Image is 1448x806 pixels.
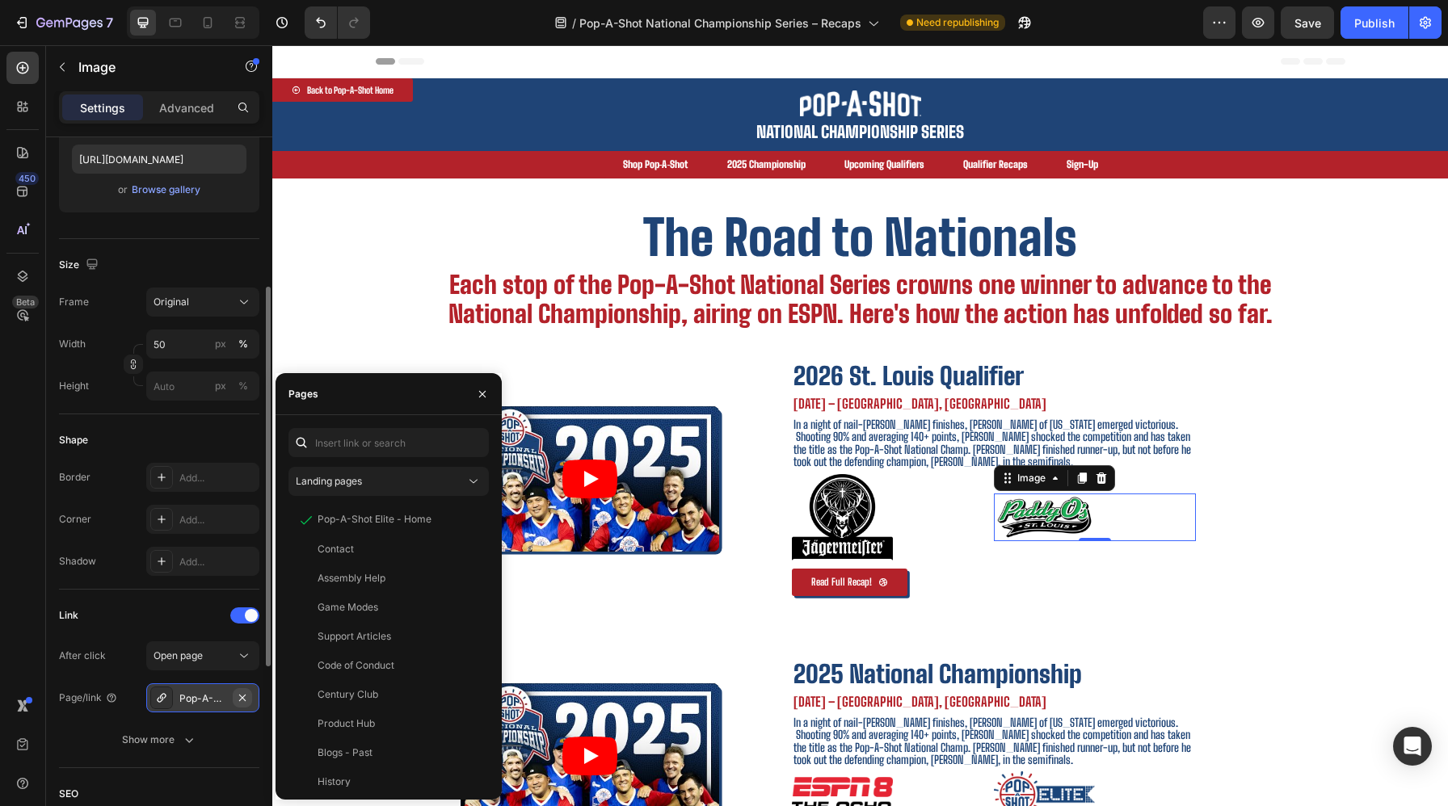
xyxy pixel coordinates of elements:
[305,6,370,39] div: Undo/Redo
[146,288,259,317] button: Original
[521,373,922,423] p: In a night of nail-[PERSON_NAME] finishes, [PERSON_NAME] of [US_STATE] emerged victorious. Shooti...
[154,649,203,661] span: Open page
[78,57,216,77] p: Image
[35,40,121,50] p: Back to Pop-A-Shot Home
[1281,6,1334,39] button: Save
[318,716,375,731] div: Product Hub
[722,448,823,496] img: PaddyOs_Logo_2018-High_Res_RGB-e1553798410126.png
[775,106,845,133] a: Sign-Up
[59,337,86,351] label: Width
[211,376,230,396] button: %
[122,732,197,748] div: Show more
[179,513,255,527] div: Add...
[318,571,385,586] div: Assembly Help
[215,379,226,393] div: px
[520,429,621,516] img: gempages_472099609888424992-299448b9-5dcc-4e39-923c-d555fa99d1cd.png
[318,658,394,673] div: Code of Conduct
[288,467,489,496] button: Landing pages
[1341,6,1408,39] button: Publish
[80,99,125,116] p: Settings
[132,183,200,197] div: Browse gallery
[318,542,354,556] div: Contact
[671,106,775,133] a: Qualifier Recaps
[794,112,826,127] p: Sign-Up
[484,77,692,96] a: NATIONAL CHAMPIONSHIP SERIES
[572,112,652,127] p: Upcoming Qualifiers
[288,387,318,401] div: Pages
[722,726,823,772] img: gempages_472099609888424992-ba1ce05e-8a5d-401f-a19d-3cf1999de6e8.png
[131,182,201,198] button: Browse gallery
[59,433,88,447] div: Shape
[318,687,378,702] div: Century Club
[59,725,259,754] button: Show more
[318,775,351,789] div: History
[211,334,230,354] button: %
[742,426,777,440] div: Image
[59,787,78,801] div: SEO
[455,112,533,127] p: 2025 Championship
[15,172,39,185] div: 450
[520,523,635,551] a: Read Full Recap!
[528,45,649,71] img: PAS-Horizontal-White.png
[691,112,756,127] p: Qualifier Recaps
[436,106,553,133] a: 2025 Championship
[290,691,345,730] button: Play
[59,512,91,527] div: Corner
[159,99,214,116] p: Advanced
[288,428,489,457] input: Insert link or search
[234,334,253,354] button: px
[179,471,255,485] div: Add...
[1354,15,1395,31] div: Publish
[521,671,922,721] p: In a night of nail-[PERSON_NAME] finishes, [PERSON_NAME] of [US_STATE] emerged victorious. Shooti...
[520,350,924,367] div: Rich Text Editor. Editing area: main
[179,555,255,569] div: Add...
[179,691,226,706] div: Pop-A-Shot Elite - Home
[118,180,128,199] span: or
[521,649,774,664] strong: [DATE] – [GEOGRAPHIC_DATA], [GEOGRAPHIC_DATA]
[147,223,1029,284] h2: Each stop of the Pop-A-Shot National Series crowns one winner to advance to the National Champion...
[238,337,248,351] div: %
[106,13,113,32] p: 7
[318,629,391,644] div: Support Articles
[146,372,259,401] input: px%
[296,475,362,487] span: Landing pages
[272,45,1448,806] iframe: Design area
[72,145,246,174] input: https://example.com/image.jpg
[520,316,924,346] div: Rich Text Editor. Editing area: main
[318,600,378,615] div: Game Modes
[59,254,102,276] div: Size
[59,470,90,485] div: Border
[146,330,259,359] input: px%
[59,379,89,393] label: Height
[539,530,600,544] p: Read Full Recap!
[318,512,431,527] div: Pop-A-Shot Elite - Home
[521,351,774,366] strong: [DATE] – [GEOGRAPHIC_DATA], [GEOGRAPHIC_DATA]
[12,296,39,309] div: Beta
[331,106,436,133] a: Shop Pop‑A‑Shot
[521,317,922,344] p: 2026 St. Louis Qualifier
[59,649,106,663] div: After click
[59,691,118,705] div: Page/link
[521,615,922,642] p: 2025 National Championship
[579,15,861,31] span: Pop-A-Shot National Championship Series – Recaps
[553,106,671,133] a: Upcoming Qualifiers
[520,732,621,766] img: ESPN8_The_Ocho_ESPN_Organization_Logo_svg.png
[1294,16,1321,30] span: Save
[572,15,576,31] span: /
[916,15,999,30] span: Need republishing
[59,554,96,569] div: Shadow
[59,608,78,623] div: Link
[59,295,89,309] label: Frame
[234,376,253,396] button: px
[1393,727,1432,766] div: Open Intercom Messenger
[238,379,248,393] div: %
[146,641,259,670] button: Open page
[351,112,416,127] p: Shop Pop‑A‑Shot
[290,414,345,453] button: Play
[318,745,373,760] div: Blogs - Past
[215,337,226,351] div: px
[6,6,120,39] button: 7
[154,295,189,309] span: Original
